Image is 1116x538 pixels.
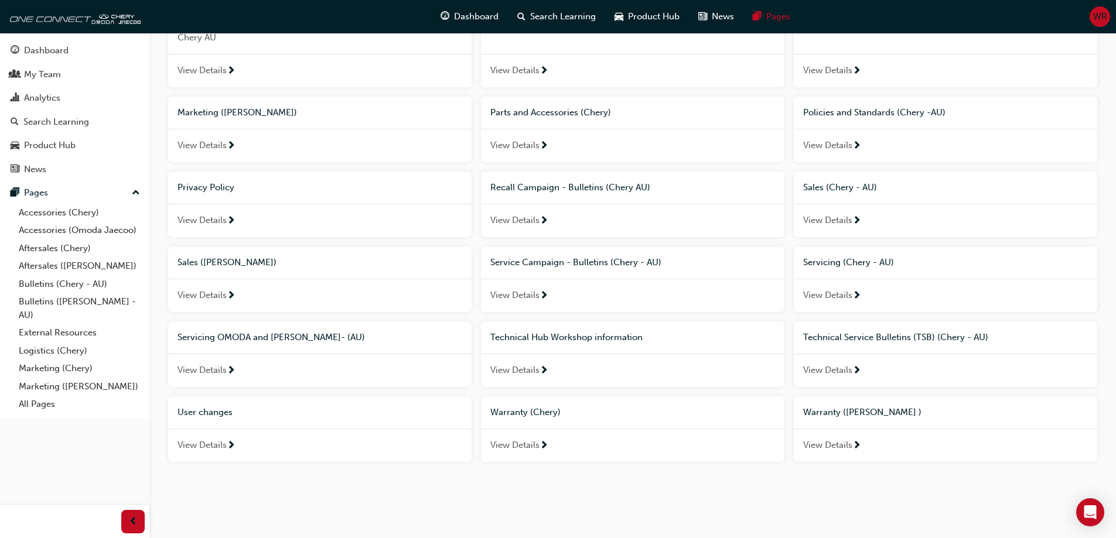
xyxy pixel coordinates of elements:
[490,107,611,118] span: Parts and Accessories (Chery)
[530,10,596,23] span: Search Learning
[852,66,861,77] span: next-icon
[5,87,145,109] a: Analytics
[431,5,508,29] a: guage-iconDashboard
[5,135,145,156] a: Product Hub
[14,275,145,293] a: Bulletins (Chery - AU)
[14,221,145,239] a: Accessories (Omoda Jaecoo)
[517,9,525,24] span: search-icon
[1093,10,1107,23] span: WR
[168,97,472,162] a: Marketing ([PERSON_NAME])View Details
[615,9,623,24] span: car-icon
[852,441,861,451] span: next-icon
[794,246,1097,312] a: Servicing (Chery - AU)View Details
[540,216,548,227] span: next-icon
[753,9,762,24] span: pages-icon
[803,438,852,452] span: View Details
[803,214,852,227] span: View Details
[605,5,689,29] a: car-iconProduct Hub
[11,70,19,80] span: people-icon
[14,378,145,396] a: Marketing ([PERSON_NAME])
[803,107,946,118] span: Policies and Standards (Chery -AU)
[6,5,141,28] a: oneconnect
[481,9,784,88] a: Logistics (Chery)View Details
[178,182,234,193] span: Privacy Policy
[5,182,145,204] button: Pages
[168,321,472,387] a: Servicing OMODA and [PERSON_NAME]- (AU)View Details
[14,342,145,360] a: Logistics (Chery)
[540,141,548,152] span: next-icon
[178,31,462,44] span: Chery AU
[803,407,922,417] span: Warranty ([PERSON_NAME] )
[852,291,861,301] span: next-icon
[227,291,236,301] span: next-icon
[23,115,89,129] div: Search Learning
[481,246,784,312] a: Service Campaign - Bulletins (Chery - AU)View Details
[227,216,236,227] span: next-icon
[1090,6,1110,27] button: WR
[11,188,19,198] span: pages-icon
[803,257,894,268] span: Servicing (Chery - AU)
[490,257,661,268] span: Service Campaign - Bulletins (Chery - AU)
[794,97,1097,162] a: Policies and Standards (Chery -AU)View Details
[803,364,852,377] span: View Details
[24,44,69,57] div: Dashboard
[441,9,449,24] span: guage-icon
[11,46,19,56] span: guage-icon
[852,366,861,376] span: next-icon
[5,64,145,85] a: My Team
[490,289,540,302] span: View Details
[11,165,19,175] span: news-icon
[14,293,145,324] a: Bulletins ([PERSON_NAME] - AU)
[5,111,145,133] a: Search Learning
[481,321,784,387] a: Technical Hub Workshop informationView Details
[14,324,145,342] a: External Resources
[5,37,145,182] button: DashboardMy TeamAnalyticsSearch LearningProduct HubNews
[178,289,227,302] span: View Details
[24,139,76,152] div: Product Hub
[794,172,1097,237] a: Sales (Chery - AU)View Details
[178,139,227,152] span: View Details
[481,396,784,462] a: Warranty (Chery)View Details
[178,332,365,342] span: Servicing OMODA and [PERSON_NAME]- (AU)
[178,107,297,118] span: Marketing ([PERSON_NAME])
[178,438,227,452] span: View Details
[11,93,19,104] span: chart-icon
[178,364,227,377] span: View Details
[24,186,48,200] div: Pages
[178,407,233,417] span: User changes
[178,64,227,77] span: View Details
[14,204,145,222] a: Accessories (Chery)
[227,441,236,451] span: next-icon
[803,332,988,342] span: Technical Service Bulletins (TSB) (Chery - AU)
[490,407,561,417] span: Warranty (Chery)
[628,10,680,23] span: Product Hub
[24,91,60,105] div: Analytics
[852,141,861,152] span: next-icon
[794,321,1097,387] a: Technical Service Bulletins (TSB) (Chery - AU)View Details
[481,97,784,162] a: Parts and Accessories (Chery)View Details
[490,139,540,152] span: View Details
[508,5,605,29] a: search-iconSearch Learning
[5,40,145,61] a: Dashboard
[5,159,145,180] a: News
[540,441,548,451] span: next-icon
[227,366,236,376] span: next-icon
[11,141,19,151] span: car-icon
[794,9,1097,88] a: Marketing (Chery)View Details
[454,10,499,23] span: Dashboard
[766,10,790,23] span: Pages
[698,9,707,24] span: news-icon
[490,64,540,77] span: View Details
[14,239,145,258] a: Aftersales (Chery)
[14,257,145,275] a: Aftersales ([PERSON_NAME])
[794,396,1097,462] a: Warranty ([PERSON_NAME] )View Details
[168,246,472,312] a: Sales ([PERSON_NAME])View Details
[14,359,145,378] a: Marketing (Chery)
[227,66,236,77] span: next-icon
[540,66,548,77] span: next-icon
[1076,498,1104,526] div: Open Intercom Messenger
[24,163,46,176] div: News
[540,366,548,376] span: next-icon
[803,64,852,77] span: View Details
